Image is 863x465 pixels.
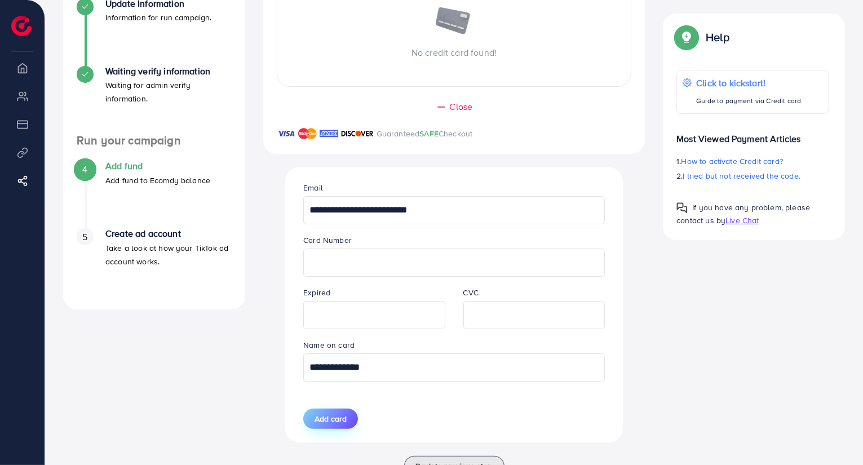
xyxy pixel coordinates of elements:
[450,100,473,113] span: Close
[377,127,473,140] p: Guaranteed Checkout
[676,123,829,145] p: Most Viewed Payment Articles
[303,182,323,193] label: Email
[63,228,245,296] li: Create ad account
[683,170,800,181] span: I tried but not received the code.
[303,339,355,351] label: Name on card
[309,303,439,327] iframe: Secure expiration date input frame
[82,231,87,243] span: 5
[315,413,347,424] span: Add card
[435,7,474,37] img: image
[105,228,232,239] h4: Create ad account
[309,250,599,275] iframe: Secure card number input frame
[815,414,855,457] iframe: Chat
[341,127,374,140] img: brand
[303,287,330,298] label: Expired
[470,303,599,327] iframe: Secure CVC input frame
[105,11,212,24] p: Information for run campaign.
[63,66,245,134] li: Waiting verify information
[105,241,232,268] p: Take a look at how your TikTok ad account works.
[696,94,801,108] p: Guide to payment via Credit card
[105,78,232,105] p: Waiting for admin verify information.
[303,409,358,429] button: Add card
[676,202,688,214] img: Popup guide
[676,27,697,47] img: Popup guide
[105,161,210,171] h4: Add fund
[676,169,829,183] p: 2.
[11,16,32,36] img: logo
[82,163,87,176] span: 4
[105,174,210,187] p: Add fund to Ecomdy balance
[303,234,352,246] label: Card Number
[298,127,317,140] img: brand
[681,156,783,167] span: How to activate Credit card?
[676,202,810,226] span: If you have any problem, please contact us by
[277,46,631,59] p: No credit card found!
[676,154,829,168] p: 1.
[320,127,338,140] img: brand
[277,127,295,140] img: brand
[725,215,759,226] span: Live Chat
[63,134,245,148] h4: Run your campaign
[696,76,801,90] p: Click to kickstart!
[706,30,729,44] p: Help
[463,287,479,298] label: CVC
[105,66,232,77] h4: Waiting verify information
[63,161,245,228] li: Add fund
[419,128,439,139] span: SAFE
